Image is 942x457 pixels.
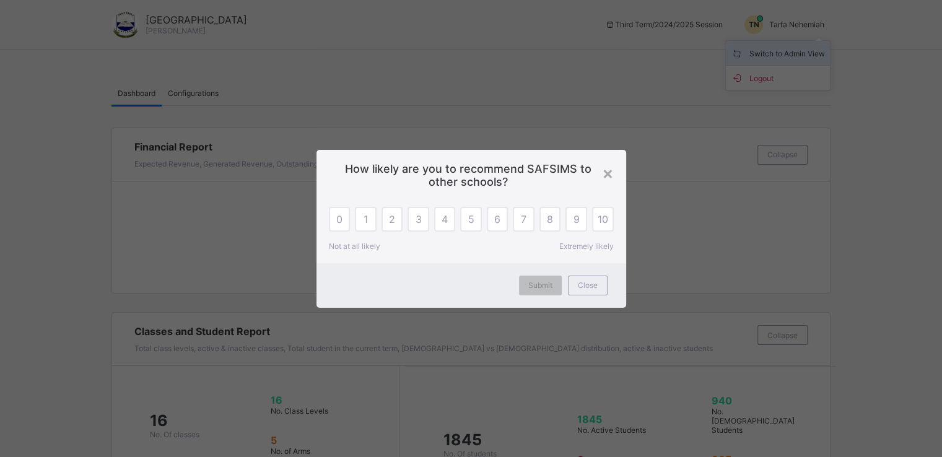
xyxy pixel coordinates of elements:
[559,242,614,251] span: Extremely likely
[468,213,474,225] span: 5
[528,281,552,290] span: Submit
[598,213,608,225] span: 10
[415,213,421,225] span: 3
[578,281,598,290] span: Close
[335,162,608,188] span: How likely are you to recommend SAFSIMS to other schools?
[573,213,580,225] span: 9
[442,213,448,225] span: 4
[547,213,553,225] span: 8
[364,213,368,225] span: 1
[602,162,614,183] div: ×
[521,213,526,225] span: 7
[329,207,351,232] div: 0
[389,213,395,225] span: 2
[329,242,380,251] span: Not at all likely
[494,213,500,225] span: 6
